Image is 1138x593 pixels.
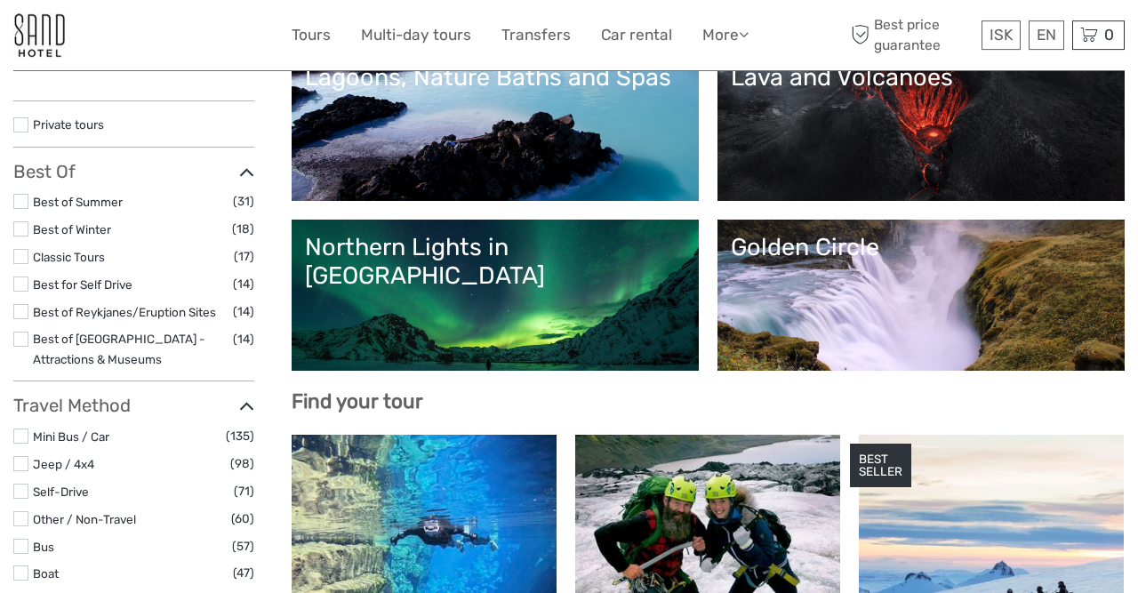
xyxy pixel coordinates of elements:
span: (17) [234,246,254,267]
span: (31) [233,191,254,212]
div: Lava and Volcanoes [731,63,1111,92]
a: Best for Self Drive [33,277,132,292]
span: ISK [990,26,1013,44]
a: Lagoons, Nature Baths and Spas [305,63,685,188]
b: Find your tour [292,389,423,413]
a: More [702,22,749,48]
a: Car rental [601,22,672,48]
img: 186-9edf1c15-b972-4976-af38-d04df2434085_logo_small.jpg [13,13,65,57]
a: Best of [GEOGRAPHIC_DATA] - Attractions & Museums [33,332,205,366]
span: (47) [233,563,254,583]
span: (135) [226,426,254,446]
a: Best of Reykjanes/Eruption Sites [33,305,216,319]
h3: Travel Method [13,395,254,416]
span: (71) [234,481,254,501]
div: Northern Lights in [GEOGRAPHIC_DATA] [305,233,685,291]
span: (18) [232,219,254,239]
a: Bus [33,540,54,554]
span: (14) [233,301,254,322]
a: Tours [292,22,331,48]
a: Jeep / 4x4 [33,457,94,471]
span: (60) [231,509,254,529]
a: Best of Winter [33,222,111,236]
a: Northern Lights in [GEOGRAPHIC_DATA] [305,233,685,357]
span: (14) [233,329,254,349]
span: (14) [233,274,254,294]
a: Private tours [33,117,104,132]
a: Self-Drive [33,485,89,499]
div: BEST SELLER [850,444,911,488]
div: Lagoons, Nature Baths and Spas [305,63,685,92]
span: 0 [1102,26,1117,44]
a: Lava and Volcanoes [731,63,1111,188]
a: Multi-day tours [361,22,471,48]
span: (98) [230,453,254,474]
span: Best price guarantee [847,15,978,54]
div: Golden Circle [731,233,1111,261]
div: EN [1029,20,1064,50]
a: Boat [33,566,59,581]
span: (57) [232,536,254,557]
h3: Best Of [13,161,254,182]
a: Mini Bus / Car [33,429,109,444]
a: Golden Circle [731,233,1111,357]
a: Transfers [501,22,571,48]
a: Best of Summer [33,195,123,209]
a: Classic Tours [33,250,105,264]
a: Other / Non-Travel [33,512,136,526]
